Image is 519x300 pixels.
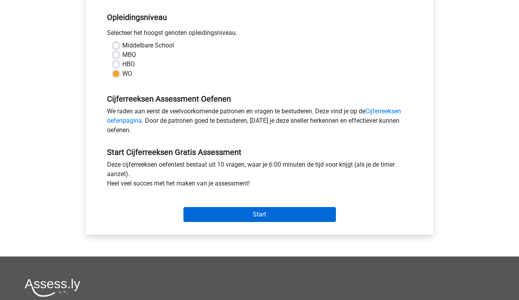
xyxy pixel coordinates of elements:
h5: Cijferreeksen Assessment Oefenen [107,94,412,104]
div: Selecteer het hoogst genoten opleidingsniveau. [101,28,418,41]
label: Middelbare School [122,41,174,50]
h5: Start Cijferreeksen Gratis Assessment [107,147,412,157]
label: MBO [122,50,136,60]
img: Assessly logo [25,278,80,297]
div: We raden aan eerst de veelvoorkomende patronen en vragen te bestuderen. Deze vind je op de . Door... [101,107,418,138]
label: WO [122,69,132,78]
h5: Opleidingsniveau [107,9,412,25]
div: Deze cijferreeksen oefentest bestaat uit 10 vragen, waar je 6:00 minuten de tijd voor krijgt (als... [101,160,418,191]
input: Start [183,207,336,222]
label: HBO [122,60,135,69]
